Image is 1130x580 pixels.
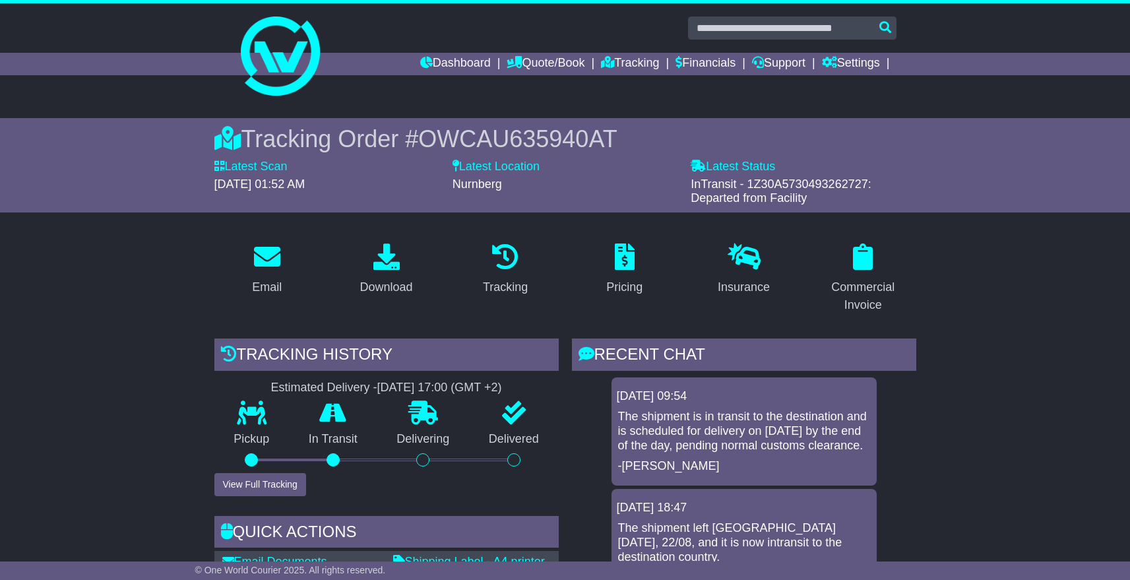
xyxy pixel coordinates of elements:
[810,239,916,319] a: Commercial Invoice
[195,565,386,575] span: © One World Courier 2025. All rights reserved.
[453,177,502,191] span: Nurnberg
[252,278,282,296] div: Email
[822,53,880,75] a: Settings
[617,501,871,515] div: [DATE] 18:47
[243,239,290,301] a: Email
[418,125,617,152] span: OWCAU635940AT
[709,239,778,301] a: Insurance
[377,432,470,447] p: Delivering
[474,239,536,301] a: Tracking
[483,278,528,296] div: Tracking
[214,516,559,552] div: Quick Actions
[214,160,288,174] label: Latest Scan
[214,381,559,395] div: Estimated Delivery -
[691,177,871,205] span: InTransit - 1Z30A5730493262727: Departed from Facility
[453,160,540,174] label: Latest Location
[214,432,290,447] p: Pickup
[420,53,491,75] a: Dashboard
[214,177,305,191] span: [DATE] 01:52 AM
[572,338,916,374] div: RECENT CHAT
[214,338,559,374] div: Tracking history
[618,459,870,474] p: -[PERSON_NAME]
[752,53,805,75] a: Support
[222,555,327,568] a: Email Documents
[469,432,559,447] p: Delivered
[351,239,421,301] a: Download
[598,239,651,301] a: Pricing
[618,410,870,453] p: The shipment is in transit to the destination and is scheduled for delivery on [DATE] by the end ...
[606,278,643,296] div: Pricing
[601,53,659,75] a: Tracking
[618,521,870,564] p: The shipment left [GEOGRAPHIC_DATA] [DATE], 22/08, and it is now intransit to the destination cou...
[360,278,412,296] div: Download
[507,53,584,75] a: Quote/Book
[819,278,908,314] div: Commercial Invoice
[691,160,775,174] label: Latest Status
[675,53,736,75] a: Financials
[377,381,502,395] div: [DATE] 17:00 (GMT +2)
[214,125,916,153] div: Tracking Order #
[617,389,871,404] div: [DATE] 09:54
[289,432,377,447] p: In Transit
[214,473,306,496] button: View Full Tracking
[393,555,545,568] a: Shipping Label - A4 printer
[718,278,770,296] div: Insurance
